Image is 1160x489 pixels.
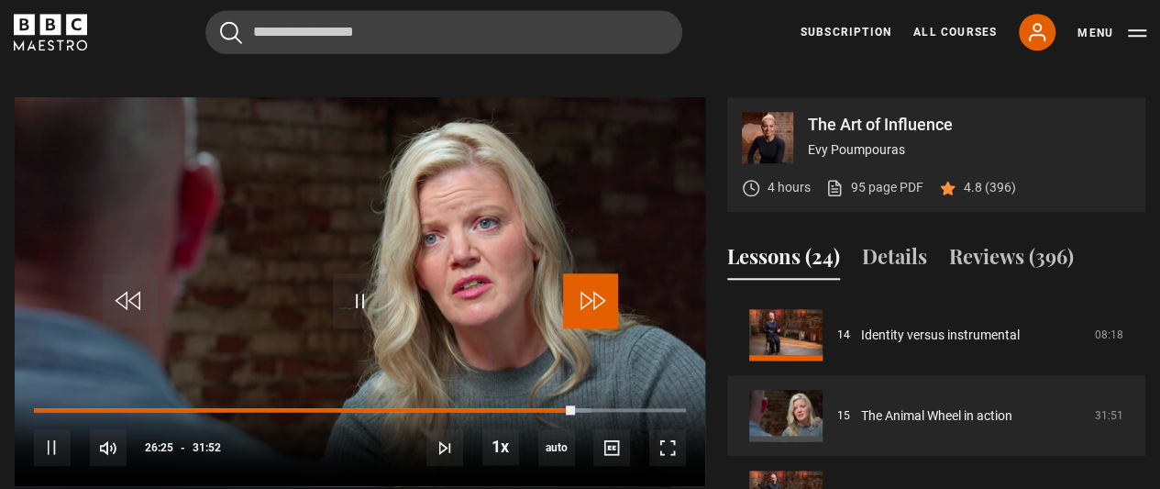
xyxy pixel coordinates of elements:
span: - [181,441,185,454]
button: Playback Rate [482,428,519,465]
button: Pause [34,429,71,466]
button: Captions [593,429,630,466]
a: 95 page PDF [825,178,923,197]
span: auto [538,429,575,466]
span: 31:52 [193,431,221,464]
input: Search [205,10,682,54]
p: 4 hours [768,178,811,197]
div: Current quality: 720p [538,429,575,466]
button: Toggle navigation [1077,24,1146,42]
button: Reviews (396) [949,241,1074,280]
div: Progress Bar [34,408,686,412]
span: 26:25 [145,431,173,464]
button: Details [862,241,927,280]
button: Mute [90,429,127,466]
button: Fullscreen [649,429,686,466]
p: Evy Poumpouras [808,140,1131,160]
a: Identity versus instrumental [861,326,1020,345]
a: The Animal Wheel in action [861,406,1012,426]
a: All Courses [913,24,997,40]
video-js: Video Player [15,97,705,486]
a: Subscription [801,24,891,40]
button: Lessons (24) [727,241,840,280]
svg: BBC Maestro [14,14,87,50]
button: Submit the search query [220,21,242,44]
p: 4.8 (396) [964,178,1016,197]
button: Next Lesson [426,429,463,466]
p: The Art of Influence [808,117,1131,133]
